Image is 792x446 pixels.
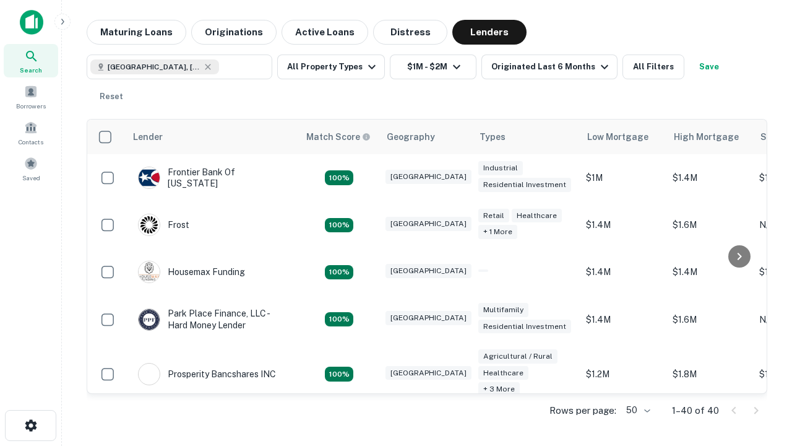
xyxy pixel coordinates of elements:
div: + 3 more [478,382,520,396]
div: Matching Properties: 4, hasApolloMatch: undefined [325,218,353,233]
a: Borrowers [4,80,58,113]
div: Matching Properties: 4, hasApolloMatch: undefined [325,265,353,280]
div: Geography [387,129,435,144]
td: $1.6M [666,201,753,248]
button: $1M - $2M [390,55,476,79]
button: Originations [191,20,277,45]
div: Industrial [478,161,523,175]
button: Active Loans [282,20,368,45]
div: Frontier Bank Of [US_STATE] [138,167,286,189]
button: Lenders [452,20,527,45]
img: picture [139,261,160,282]
div: [GEOGRAPHIC_DATA] [385,366,471,380]
button: All Property Types [277,55,385,79]
button: Maturing Loans [87,20,186,45]
div: Lender [133,129,163,144]
div: 50 [621,401,652,419]
span: Borrowers [16,101,46,111]
th: Lender [126,120,299,154]
button: All Filters [622,55,684,79]
div: Residential Investment [478,178,571,192]
img: picture [139,167,160,188]
h6: Match Score [306,130,368,144]
td: $1.2M [580,343,666,406]
th: High Mortgage [666,120,753,154]
div: [GEOGRAPHIC_DATA] [385,311,471,325]
div: Multifamily [478,303,528,317]
img: picture [139,309,160,330]
div: Housemax Funding [138,261,245,283]
button: Originated Last 6 Months [481,55,618,79]
td: $1.4M [580,295,666,343]
td: $1.6M [666,295,753,343]
img: picture [139,364,160,385]
div: + 1 more [478,225,517,239]
button: Distress [373,20,447,45]
span: [GEOGRAPHIC_DATA], [GEOGRAPHIC_DATA], [GEOGRAPHIC_DATA] [108,61,200,72]
span: Contacts [19,137,43,147]
div: Prosperity Bancshares INC [138,363,276,385]
div: [GEOGRAPHIC_DATA] [385,170,471,184]
div: Matching Properties: 7, hasApolloMatch: undefined [325,367,353,382]
span: Search [20,65,42,75]
td: $1.8M [666,343,753,406]
button: Save your search to get updates of matches that match your search criteria. [689,55,729,79]
div: [GEOGRAPHIC_DATA] [385,217,471,231]
td: $1M [580,154,666,201]
div: Originated Last 6 Months [491,59,612,74]
p: Rows per page: [549,403,616,418]
div: Matching Properties: 4, hasApolloMatch: undefined [325,170,353,185]
div: Healthcare [478,366,528,380]
div: Capitalize uses an advanced AI algorithm to match your search with the best lender. The match sco... [306,130,371,144]
img: capitalize-icon.png [20,10,43,35]
iframe: Chat Widget [730,347,792,406]
td: $1.4M [580,201,666,248]
div: Healthcare [512,209,562,223]
div: Agricultural / Rural [478,349,557,364]
td: $1.4M [666,154,753,201]
th: Geography [379,120,472,154]
div: Park Place Finance, LLC - Hard Money Lender [138,308,286,330]
a: Saved [4,152,58,185]
a: Contacts [4,116,58,149]
td: $1.4M [666,248,753,295]
td: $1.4M [580,248,666,295]
div: [GEOGRAPHIC_DATA] [385,264,471,278]
th: Types [472,120,580,154]
div: Frost [138,214,189,236]
img: picture [139,214,160,235]
button: Reset [92,84,131,109]
div: Types [480,129,506,144]
div: Low Mortgage [587,129,648,144]
span: Saved [22,173,40,183]
th: Low Mortgage [580,120,666,154]
div: Residential Investment [478,320,571,334]
div: Matching Properties: 4, hasApolloMatch: undefined [325,312,353,327]
div: Retail [478,209,509,223]
div: High Mortgage [674,129,739,144]
a: Search [4,44,58,77]
p: 1–40 of 40 [672,403,719,418]
th: Capitalize uses an advanced AI algorithm to match your search with the best lender. The match sco... [299,120,379,154]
